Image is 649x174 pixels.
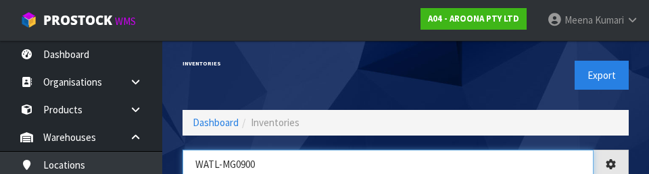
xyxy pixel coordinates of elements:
span: Inventories [251,116,299,129]
strong: A04 - AROONA PTY LTD [428,13,519,24]
span: Kumari [595,13,624,26]
span: ProStock [43,11,112,29]
a: Dashboard [193,116,239,129]
small: WMS [115,15,136,28]
button: Export [575,61,629,90]
a: A04 - AROONA PTY LTD [420,8,527,30]
span: Meena [564,13,593,26]
h1: Inventories [183,61,395,67]
img: cube-alt.png [20,11,37,28]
